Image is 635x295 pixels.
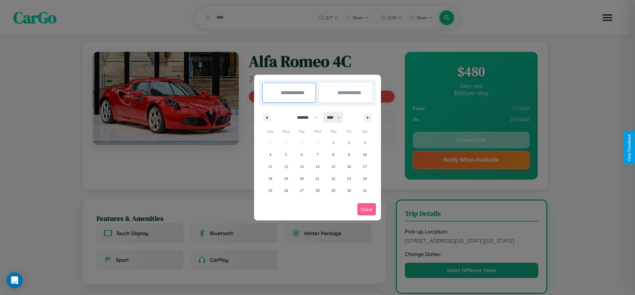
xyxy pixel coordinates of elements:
[310,173,325,185] button: 21
[331,185,335,197] span: 29
[278,149,294,161] button: 5
[347,173,351,185] span: 23
[268,161,272,173] span: 11
[325,149,341,161] button: 8
[357,126,373,137] span: Sat
[284,185,288,197] span: 26
[347,161,351,173] span: 16
[310,185,325,197] button: 28
[348,149,350,161] span: 9
[262,149,278,161] button: 4
[262,185,278,197] button: 25
[268,173,272,185] span: 18
[300,161,304,173] span: 13
[357,203,376,216] button: Done
[301,149,303,161] span: 6
[357,173,373,185] button: 24
[357,161,373,173] button: 17
[341,161,357,173] button: 16
[364,137,366,149] span: 3
[325,173,341,185] button: 22
[363,185,367,197] span: 31
[357,149,373,161] button: 10
[316,173,319,185] span: 21
[294,185,310,197] button: 27
[284,161,288,173] span: 12
[262,126,278,137] span: Sun
[294,149,310,161] button: 6
[262,161,278,173] button: 11
[363,149,367,161] span: 10
[284,173,288,185] span: 19
[294,161,310,173] button: 13
[347,185,351,197] span: 30
[278,173,294,185] button: 19
[269,149,271,161] span: 4
[278,161,294,173] button: 12
[332,149,334,161] span: 8
[332,137,334,149] span: 1
[310,126,325,137] span: Wed
[357,185,373,197] button: 31
[310,161,325,173] button: 14
[300,185,304,197] span: 27
[325,185,341,197] button: 29
[341,137,357,149] button: 2
[363,173,367,185] span: 24
[341,173,357,185] button: 23
[341,126,357,137] span: Fri
[341,149,357,161] button: 9
[294,173,310,185] button: 20
[285,149,287,161] span: 5
[325,161,341,173] button: 15
[300,173,304,185] span: 20
[316,161,319,173] span: 14
[294,126,310,137] span: Tue
[325,126,341,137] span: Thu
[316,185,319,197] span: 28
[262,173,278,185] button: 18
[7,272,23,288] div: Open Intercom Messenger
[363,161,367,173] span: 17
[325,137,341,149] button: 1
[310,149,325,161] button: 7
[331,161,335,173] span: 15
[317,149,318,161] span: 7
[268,185,272,197] span: 25
[357,137,373,149] button: 3
[278,185,294,197] button: 26
[348,137,350,149] span: 2
[278,126,294,137] span: Mon
[627,134,632,161] div: Give Feedback
[341,185,357,197] button: 30
[331,173,335,185] span: 22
